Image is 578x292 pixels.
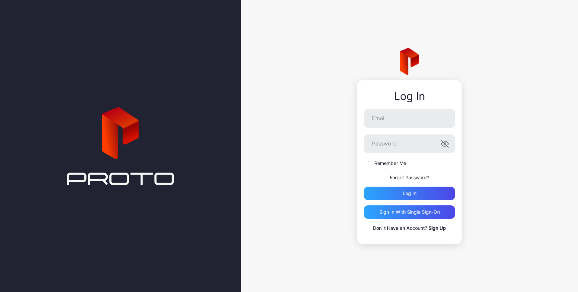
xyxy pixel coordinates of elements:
div: Sign in With Single Sign-On [379,209,440,215]
button: Sign in With Single Sign-On [364,205,455,219]
label: Remember Me [374,160,406,167]
input: Password [364,134,455,153]
p: Don`t Have an Account? [364,224,455,232]
button: Password [441,140,449,148]
a: Sign Up [428,225,446,231]
a: Forgot Password? [390,175,429,180]
button: Log in [364,187,455,200]
input: Email [364,109,455,128]
div: Log In [364,90,455,102]
div: Log in [403,191,416,196]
